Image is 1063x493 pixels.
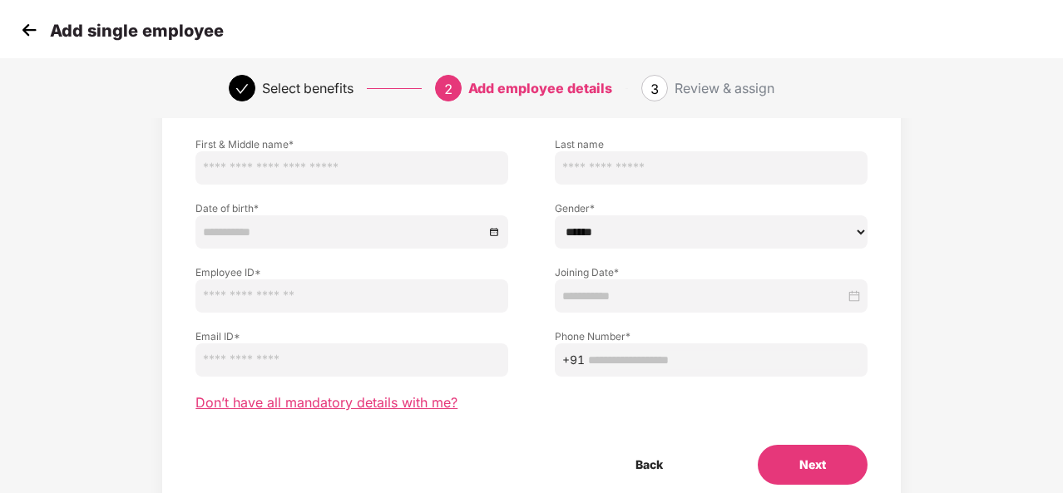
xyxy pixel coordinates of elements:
[650,81,659,97] span: 3
[235,82,249,96] span: check
[17,17,42,42] img: svg+xml;base64,PHN2ZyB4bWxucz0iaHR0cDovL3d3dy53My5vcmcvMjAwMC9zdmciIHdpZHRoPSIzMCIgaGVpZ2h0PSIzMC...
[675,75,774,101] div: Review & assign
[444,81,452,97] span: 2
[555,137,868,151] label: Last name
[195,201,508,215] label: Date of birth
[195,394,457,412] span: Don’t have all mandatory details with me?
[468,75,612,101] div: Add employee details
[195,265,508,279] label: Employee ID
[555,329,868,343] label: Phone Number
[50,21,224,41] p: Add single employee
[195,137,508,151] label: First & Middle name
[262,75,354,101] div: Select benefits
[195,329,508,343] label: Email ID
[555,265,868,279] label: Joining Date
[562,351,585,369] span: +91
[555,201,868,215] label: Gender
[594,445,705,485] button: Back
[758,445,868,485] button: Next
